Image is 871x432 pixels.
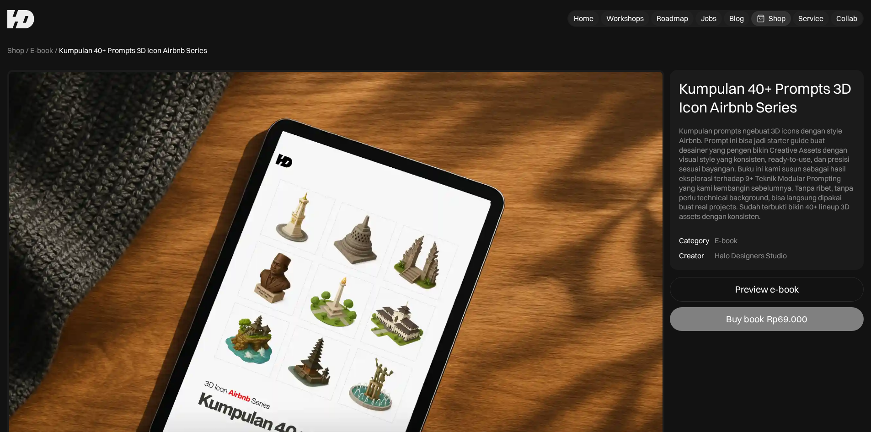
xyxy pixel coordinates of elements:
div: Category [679,236,709,245]
a: Shop [751,11,791,26]
div: Service [798,14,823,23]
a: Collab [831,11,863,26]
div: Jobs [701,14,716,23]
div: Collab [836,14,857,23]
div: Shop [769,14,786,23]
div: Creator [679,251,704,261]
div: / [26,46,28,55]
a: Shop [7,46,24,55]
div: Buy book [726,314,764,325]
div: Blog [729,14,744,23]
div: Kumpulan 40+ Prompts 3D Icon Airbnb Series [679,79,855,117]
div: Home [574,14,593,23]
div: Roadmap [657,14,688,23]
div: Workshops [606,14,644,23]
a: Blog [724,11,749,26]
div: E-book [715,236,737,245]
div: Rp69.000 [767,314,807,325]
a: Home [568,11,599,26]
a: Preview e-book [670,277,864,302]
a: Jobs [695,11,722,26]
a: Roadmap [651,11,694,26]
a: Service [793,11,829,26]
div: Kumpulan prompts ngebuat 3D icons dengan style Airbnb. Prompt ini bisa jadi starter guide buat de... [679,126,855,221]
div: Kumpulan 40+ Prompts 3D Icon Airbnb Series [59,46,207,55]
div: Preview e-book [735,284,799,295]
a: E-book [30,46,53,55]
div: / [55,46,57,55]
a: Workshops [601,11,649,26]
div: Halo Designers Studio [715,251,787,261]
a: Buy bookRp69.000 [670,307,864,331]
